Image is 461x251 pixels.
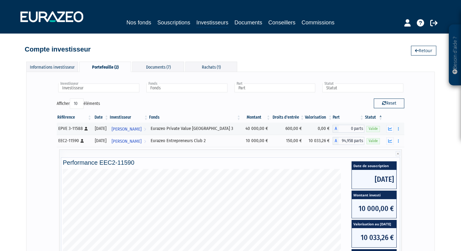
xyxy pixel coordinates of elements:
div: A - Eurazeo Private Value Europe 3 [333,125,364,133]
i: Voir l'investisseur [144,136,146,147]
div: A - Eurazeo Entrepreneurs Club 2 [333,137,364,145]
h4: Performance EEC2-11590 [63,159,398,166]
a: Documents [234,18,262,27]
div: EEC2-11590 [58,138,90,144]
img: 1732889491-logotype_eurazeo_blanc_rvb.png [20,11,83,22]
span: A [333,137,339,145]
th: Fonds: activer pour trier la colonne par ordre croissant [148,112,241,123]
span: A [333,125,339,133]
div: Documents (7) [132,62,184,72]
td: 10 000,00 € [241,135,271,147]
th: Part: activer pour trier la colonne par ordre croissant [333,112,364,123]
span: [PERSON_NAME] [112,136,141,147]
span: 94,958 parts [339,137,364,145]
th: Droits d'entrée: activer pour trier la colonne par ordre croissant [271,112,305,123]
span: Valide [366,126,380,132]
span: [PERSON_NAME] [112,124,141,135]
a: [PERSON_NAME] [109,123,148,135]
td: 40 000,00 € [241,123,271,135]
div: [DATE] [94,125,107,132]
span: 10 000,00 € [352,199,396,218]
span: Valide [366,138,380,144]
th: Montant: activer pour trier la colonne par ordre croissant [241,112,271,123]
i: [Français] Personne physique [84,127,88,131]
div: Rachats (1) [185,62,237,72]
span: [DATE] [352,170,396,189]
div: Informations investisseur [26,62,78,72]
td: 10 033,26 € [305,135,333,147]
a: Investisseurs [196,18,228,28]
div: [DATE] [94,138,107,144]
a: Nos fonds [127,18,151,27]
i: [Français] Personne physique [80,139,84,143]
th: Investisseur: activer pour trier la colonne par ordre croissant [109,112,148,123]
div: Eurazeo Entrepreneurs Club 2 [151,138,239,144]
h4: Compte investisseur [25,46,91,53]
td: 0,00 € [305,123,333,135]
span: Montant investi [352,191,396,199]
th: Référence : activer pour trier la colonne par ordre croissant [57,112,92,123]
button: Reset [374,99,404,108]
span: 0 parts [339,125,364,133]
select: Afficheréléments [70,99,84,109]
th: Date: activer pour trier la colonne par ordre croissant [92,112,109,123]
a: Souscriptions [157,18,190,27]
a: Conseillers [268,18,295,27]
td: 600,00 € [271,123,305,135]
a: Commissions [302,18,334,27]
i: Voir l'investisseur [144,124,146,135]
p: Besoin d'aide ? [452,28,459,83]
div: Portefeuille (2) [79,62,131,72]
div: EPVE 3-11588 [58,125,90,132]
div: Eurazeo Private Value [GEOGRAPHIC_DATA] 3 [151,125,239,132]
th: Statut : activer pour trier la colonne par ordre d&eacute;croissant [364,112,383,123]
label: Afficher éléments [57,99,100,109]
td: 150,00 € [271,135,305,147]
a: Retour [411,46,436,56]
span: Date de souscription [352,162,396,170]
span: Valorisation au [DATE] [352,220,396,228]
th: Valorisation: activer pour trier la colonne par ordre croissant [305,112,333,123]
span: 10 033,26 € [352,228,396,247]
a: [PERSON_NAME] [109,135,148,147]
